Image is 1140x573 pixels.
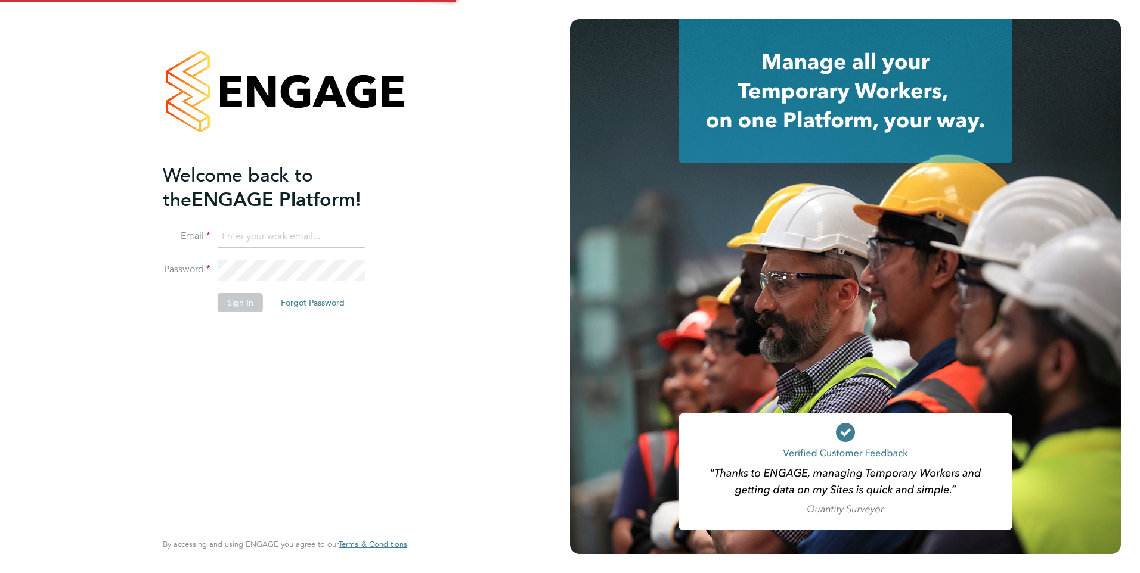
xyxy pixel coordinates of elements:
label: Password [163,263,210,276]
span: By accessing and using ENGAGE you agree to our [163,539,407,549]
a: Terms & Conditions [339,540,407,549]
h2: ENGAGE Platform! [163,163,395,212]
input: Enter your work email... [218,226,365,248]
label: Email [163,230,210,242]
span: Terms & Conditions [339,539,407,549]
button: Forgot Password [271,293,354,312]
span: Welcome back to the [163,164,313,211]
button: Sign In [218,293,263,312]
